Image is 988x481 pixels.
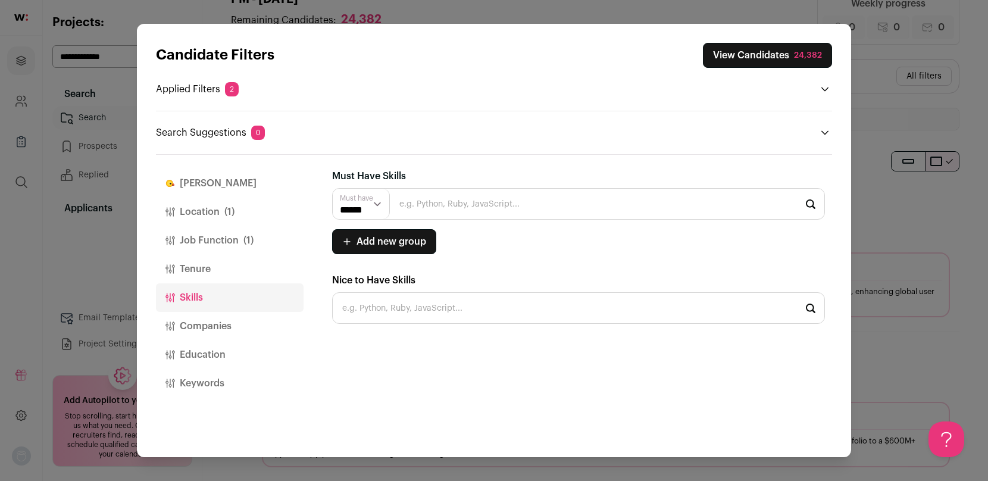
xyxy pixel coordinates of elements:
span: Add new group [357,235,426,249]
input: e.g. Python, Ruby, JavaScript... [332,188,825,220]
iframe: Help Scout Beacon - Open [928,421,964,457]
p: Search Suggestions [156,126,265,140]
button: Skills [156,283,304,312]
span: (1) [224,205,235,219]
span: (1) [243,233,254,248]
span: 0 [251,126,265,140]
p: Applied Filters [156,82,239,96]
button: Companies [156,312,304,341]
button: Tenure [156,255,304,283]
button: Close search preferences [703,43,832,68]
input: e.g. Python, Ruby, JavaScript... [332,292,825,324]
button: Location(1) [156,198,304,226]
label: Must Have Skills [332,169,406,183]
span: 2 [225,82,239,96]
button: Job Function(1) [156,226,304,255]
button: Add new group [332,229,436,254]
button: [PERSON_NAME] [156,169,304,198]
div: 24,382 [794,49,822,61]
button: Open applied filters [818,82,832,96]
button: Keywords [156,369,304,398]
button: Education [156,341,304,369]
strong: Candidate Filters [156,48,274,63]
span: Nice to Have Skills [332,276,415,285]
